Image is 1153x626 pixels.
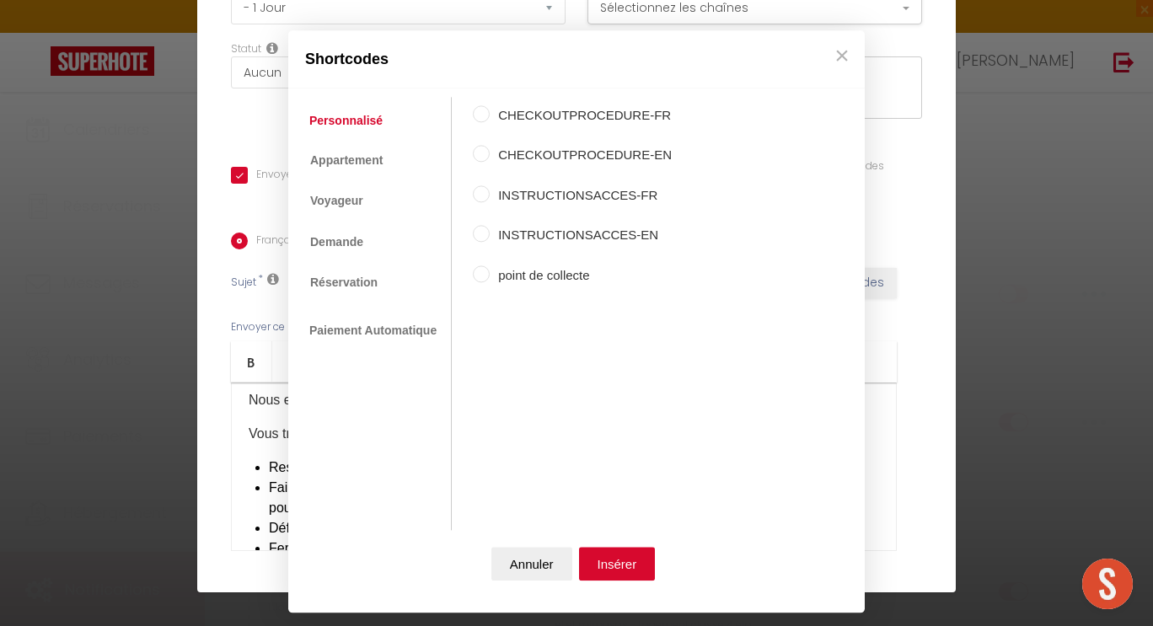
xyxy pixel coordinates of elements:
[579,547,656,581] button: Insérer
[829,39,855,72] button: Close
[490,265,672,286] label: point de collecte
[288,30,865,88] div: Shortcodes
[490,146,672,166] label: CHECKOUTPROCEDURE-EN
[490,226,672,246] label: INSTRUCTIONSACCES-EN
[301,316,445,346] a: Paiement Automatique
[490,105,672,126] label: CHECKOUTPROCEDURE-FR
[301,266,387,298] a: Réservation
[490,185,672,206] label: INSTRUCTIONSACCES-FR
[301,226,373,258] a: Demande
[301,105,391,136] a: Personnalisé
[301,144,392,176] a: Appartement
[301,185,373,217] a: Voyageur
[491,547,572,581] button: Annuler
